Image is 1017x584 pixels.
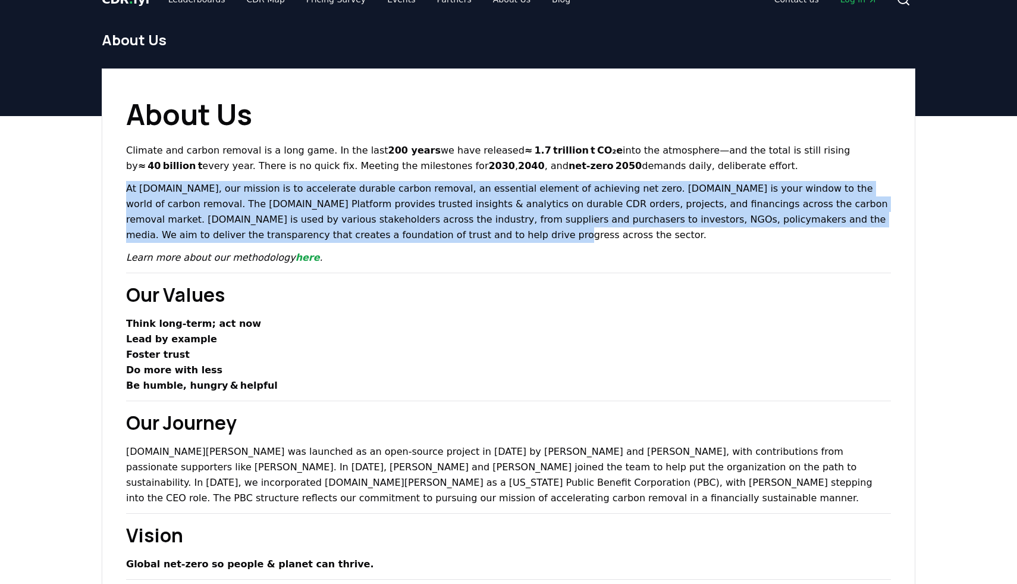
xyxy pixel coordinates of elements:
strong: Think long‑term; act now [126,318,261,329]
strong: Be humble, hungry & helpful [126,380,278,391]
strong: Lead by example [126,333,217,345]
strong: 2040 [518,160,545,171]
h2: Our Journey [126,408,891,437]
strong: net‑zero 2050 [569,160,642,171]
a: here [296,252,320,263]
h1: About Us [126,93,891,136]
p: [DOMAIN_NAME][PERSON_NAME] was launched as an open-source project in [DATE] by [PERSON_NAME] and ... [126,444,891,506]
strong: ≈ 1.7 trillion t CO₂e [525,145,623,156]
p: Climate and carbon removal is a long game. In the last we have released into the atmosphere—and t... [126,143,891,174]
strong: Do more with less [126,364,222,376]
strong: Global net‑zero so people & planet can thrive. [126,558,374,570]
h2: Vision [126,521,891,549]
strong: Foster trust [126,349,190,360]
h2: Our Values [126,280,891,309]
h1: About Us [102,30,915,49]
p: At [DOMAIN_NAME], our mission is to accelerate durable carbon removal, an essential element of ac... [126,181,891,243]
strong: ≈ 40 billion t [138,160,203,171]
strong: 2030 [488,160,515,171]
strong: 200 years [388,145,441,156]
em: Learn more about our methodology . [126,252,323,263]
